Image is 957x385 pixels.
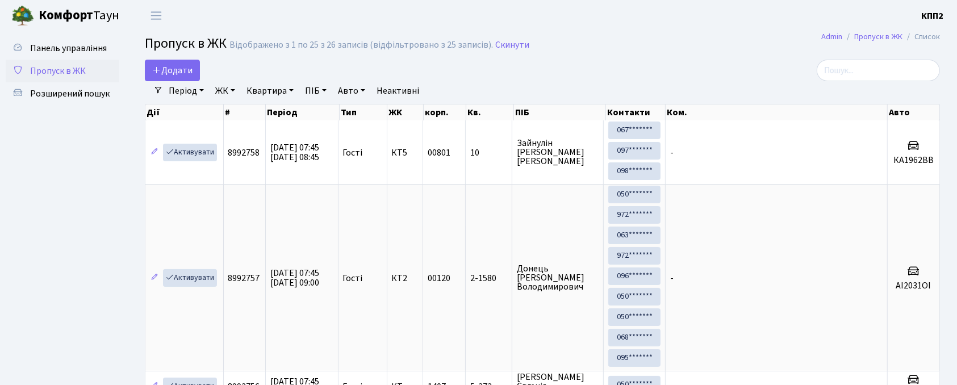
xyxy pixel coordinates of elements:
[670,147,674,159] span: -
[817,60,940,81] input: Пошук...
[142,6,170,25] button: Переключити навігацію
[145,60,200,81] a: Додати
[30,65,86,77] span: Пропуск в ЖК
[300,81,331,101] a: ПІБ
[392,274,419,283] span: КТ2
[372,81,424,101] a: Неактивні
[145,34,227,53] span: Пропуск в ЖК
[242,81,298,101] a: Квартира
[428,147,450,159] span: 00801
[270,267,319,289] span: [DATE] 07:45 [DATE] 09:00
[39,6,119,26] span: Таун
[145,104,224,120] th: Дії
[228,272,260,284] span: 8992757
[514,104,607,120] th: ПІБ
[164,81,208,101] a: Період
[666,104,888,120] th: Ком.
[470,274,507,283] span: 2-1580
[424,104,466,120] th: корп.
[6,60,119,82] a: Пропуск в ЖК
[333,81,370,101] a: Авто
[854,31,902,43] a: Пропуск в ЖК
[211,81,240,101] a: ЖК
[392,148,419,157] span: КТ5
[466,104,513,120] th: Кв.
[30,42,107,55] span: Панель управління
[266,104,340,120] th: Період
[470,148,507,157] span: 10
[495,40,529,51] a: Скинути
[11,5,34,27] img: logo.png
[228,147,260,159] span: 8992758
[39,6,93,24] b: Комфорт
[517,139,599,166] span: Зайнулін [PERSON_NAME] [PERSON_NAME]
[229,40,493,51] div: Відображено з 1 по 25 з 26 записів (відфільтровано з 25 записів).
[163,144,217,161] a: Активувати
[921,10,943,22] b: КПП2
[821,31,842,43] a: Admin
[888,104,940,120] th: Авто
[343,148,363,157] span: Гості
[163,269,217,287] a: Активувати
[152,64,193,77] span: Додати
[387,104,424,120] th: ЖК
[517,264,599,291] span: Донець [PERSON_NAME] Володимирович
[224,104,266,120] th: #
[892,155,935,166] h5: КА1962ВВ
[30,87,110,100] span: Розширений пошук
[340,104,387,120] th: Тип
[428,272,450,284] span: 00120
[270,141,319,164] span: [DATE] 07:45 [DATE] 08:45
[804,25,957,49] nav: breadcrumb
[6,82,119,105] a: Розширений пошук
[670,272,674,284] span: -
[6,37,119,60] a: Панель управління
[921,9,943,23] a: КПП2
[902,31,940,43] li: Список
[606,104,666,120] th: Контакти
[343,274,363,283] span: Гості
[892,281,935,291] h5: АІ2031ОІ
